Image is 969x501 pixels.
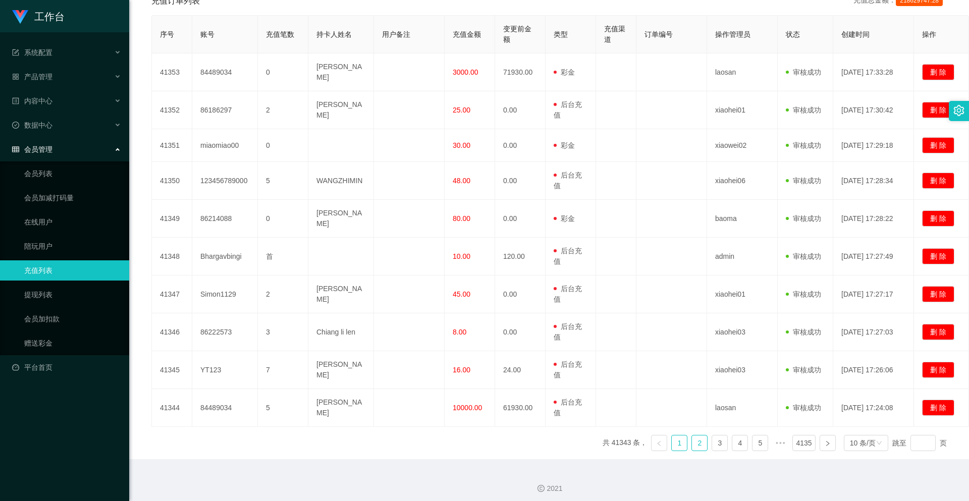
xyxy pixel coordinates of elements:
td: Bhargavbingi [192,238,258,275]
td: 2 [258,91,308,129]
i: 图标: left [656,440,662,447]
span: 10.00 [453,252,470,260]
button: 删 除 [922,362,954,378]
span: 内容中心 [12,97,52,105]
li: 4135 [792,435,815,451]
span: 彩金 [554,141,575,149]
button: 删 除 [922,324,954,340]
li: 3 [712,435,728,451]
span: 充值金额 [453,30,481,38]
td: 0 [258,200,308,238]
td: 71930.00 [495,53,546,91]
span: 10000.00 [453,404,482,412]
td: 24.00 [495,351,546,389]
span: 审核成功 [786,252,821,260]
li: 上一页 [651,435,667,451]
td: [DATE] 17:30:42 [833,91,914,129]
a: 5 [752,435,768,451]
span: 操作管理员 [715,30,750,38]
td: [PERSON_NAME] [308,351,374,389]
span: 产品管理 [12,73,52,81]
i: 图标: down [876,440,882,447]
a: 充值列表 [24,260,121,281]
span: 充值渠道 [604,25,625,43]
span: 48.00 [453,177,470,185]
div: 2021 [137,483,961,494]
td: 7 [258,351,308,389]
td: admin [707,238,778,275]
a: 4 [732,435,747,451]
button: 删 除 [922,173,954,189]
a: 赠送彩金 [24,333,121,353]
td: xiaowei02 [707,129,778,162]
span: 8.00 [453,328,466,336]
td: miaomiao00 [192,129,258,162]
button: 删 除 [922,64,954,80]
td: [DATE] 17:27:49 [833,238,914,275]
a: 4135 [793,435,815,451]
td: 5 [258,162,308,200]
td: xiaohei03 [707,313,778,351]
button: 删 除 [922,102,954,118]
i: 图标: appstore-o [12,73,19,80]
td: [PERSON_NAME] [308,53,374,91]
i: 图标: right [825,440,831,447]
span: 审核成功 [786,106,821,114]
span: 审核成功 [786,177,821,185]
a: 1 [672,435,687,451]
td: xiaohei01 [707,275,778,313]
a: 2 [692,435,707,451]
img: logo.9652507e.png [12,10,28,24]
li: 4 [732,435,748,451]
td: 41351 [152,129,192,162]
span: 16.00 [453,366,470,374]
span: 充值笔数 [266,30,294,38]
span: 80.00 [453,214,470,222]
span: 账号 [200,30,214,38]
td: 0 [258,129,308,162]
div: 跳至 页 [892,435,947,451]
span: 后台充值 [554,171,582,190]
td: [DATE] 17:28:34 [833,162,914,200]
td: laosan [707,53,778,91]
td: 120.00 [495,238,546,275]
span: 后台充值 [554,322,582,341]
li: 1 [671,435,687,451]
td: 0.00 [495,313,546,351]
td: WANGZHIMIN [308,162,374,200]
span: 会员管理 [12,145,52,153]
span: 彩金 [554,68,575,76]
td: 0.00 [495,275,546,313]
td: 41348 [152,238,192,275]
li: 2 [691,435,708,451]
td: Chiang li len [308,313,374,351]
td: [DATE] 17:24:08 [833,389,914,427]
a: 图标: dashboard平台首页 [12,357,121,377]
span: 3000.00 [453,68,478,76]
a: 会员加减打码量 [24,188,121,208]
a: 在线用户 [24,212,121,232]
span: 25.00 [453,106,470,114]
td: 5 [258,389,308,427]
h1: 工作台 [34,1,65,33]
td: 41353 [152,53,192,91]
button: 删 除 [922,210,954,227]
button: 删 除 [922,137,954,153]
i: 图标: check-circle-o [12,122,19,129]
a: 工作台 [12,12,65,20]
span: 45.00 [453,290,470,298]
i: 图标: table [12,146,19,153]
td: 123456789000 [192,162,258,200]
td: laosan [707,389,778,427]
td: Simon1129 [192,275,258,313]
span: 状态 [786,30,800,38]
i: 图标: setting [953,105,964,116]
td: [PERSON_NAME] [308,91,374,129]
span: 审核成功 [786,328,821,336]
td: 0.00 [495,91,546,129]
td: YT123 [192,351,258,389]
a: 会员列表 [24,163,121,184]
td: [DATE] 17:27:03 [833,313,914,351]
li: 共 41343 条， [603,435,648,451]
